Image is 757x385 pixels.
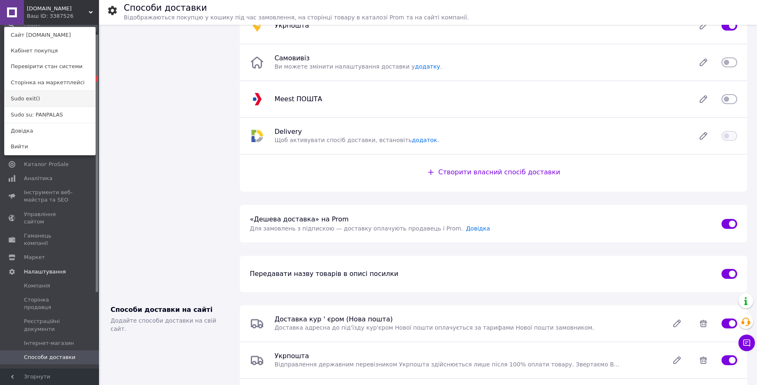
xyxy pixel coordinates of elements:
[27,5,89,12] span: Dorizhky.com
[24,211,76,226] span: Управління сайтом
[5,27,95,43] a: Сайт [DOMAIN_NAME]
[5,43,95,59] a: Кабінет покупця
[5,107,95,123] a: Sudo su: PANPALAS
[5,59,95,74] a: Перевірити стан системи
[466,225,490,232] a: Довідка
[274,361,619,368] span: Відправлення державним перевізником Укрпошта здійснюється лише після 100% оплати товару. Звертаєм...
[250,215,349,223] span: «Дешева доставка» на Prom
[274,95,322,103] span: Meest ПОШТА
[24,254,45,261] span: Маркет
[274,21,309,29] span: Укрпошта
[24,340,74,347] span: Інтернет-магазин
[124,3,207,13] h1: Способи доставки
[24,296,76,311] span: Сторінка продавця
[415,63,440,70] a: додатку
[738,335,755,351] button: Чат з покупцем
[111,306,212,314] span: Способи доставки на сайті
[24,232,76,247] span: Гаманець компанії
[24,189,76,204] span: Інструменти веб-майстра та SEO
[274,324,594,331] span: Доставка адресна до під'їзду кур'єром Нової пошти оплачується за тарифами Нової пошти замовником.
[274,315,393,323] span: Доставка кур ' єром (Нова пошта)
[274,63,442,70] span: Ви можете змінити налаштування доставки у .
[27,12,61,20] div: Ваш ID: 3387526
[5,75,95,90] a: Сторінка на маркетплейсі
[24,175,52,182] span: Аналітика
[24,318,76,333] span: Реєстраційні документи
[274,137,439,143] span: Щоб активувати спосіб доставки, встановіть .
[274,54,309,62] span: Самовивіз
[111,317,216,332] span: Додайте способи доставки на свій сайт.
[250,270,398,278] span: Передавати назву товарів в описі посилки
[274,128,302,135] span: Delivery
[24,354,75,361] span: Способи доставки
[124,14,469,21] span: Відображаються покупцю у кошику під час замовлення, на сторінці товару в каталозі Prom та на сайт...
[274,352,309,360] span: Укрпошта
[412,137,437,143] a: додаток
[24,368,69,375] span: Способи оплати
[250,225,463,232] span: Для замовлень з підпискою — доставку оплачують продавець і Prom .
[5,123,95,139] a: Довідка
[5,139,95,154] a: Вийти
[24,161,68,168] span: Каталог ProSale
[439,168,560,176] span: Створити власний спосіб доставки
[24,282,50,290] span: Компанія
[24,268,66,276] span: Налаштування
[5,91,95,107] a: Sudo exit()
